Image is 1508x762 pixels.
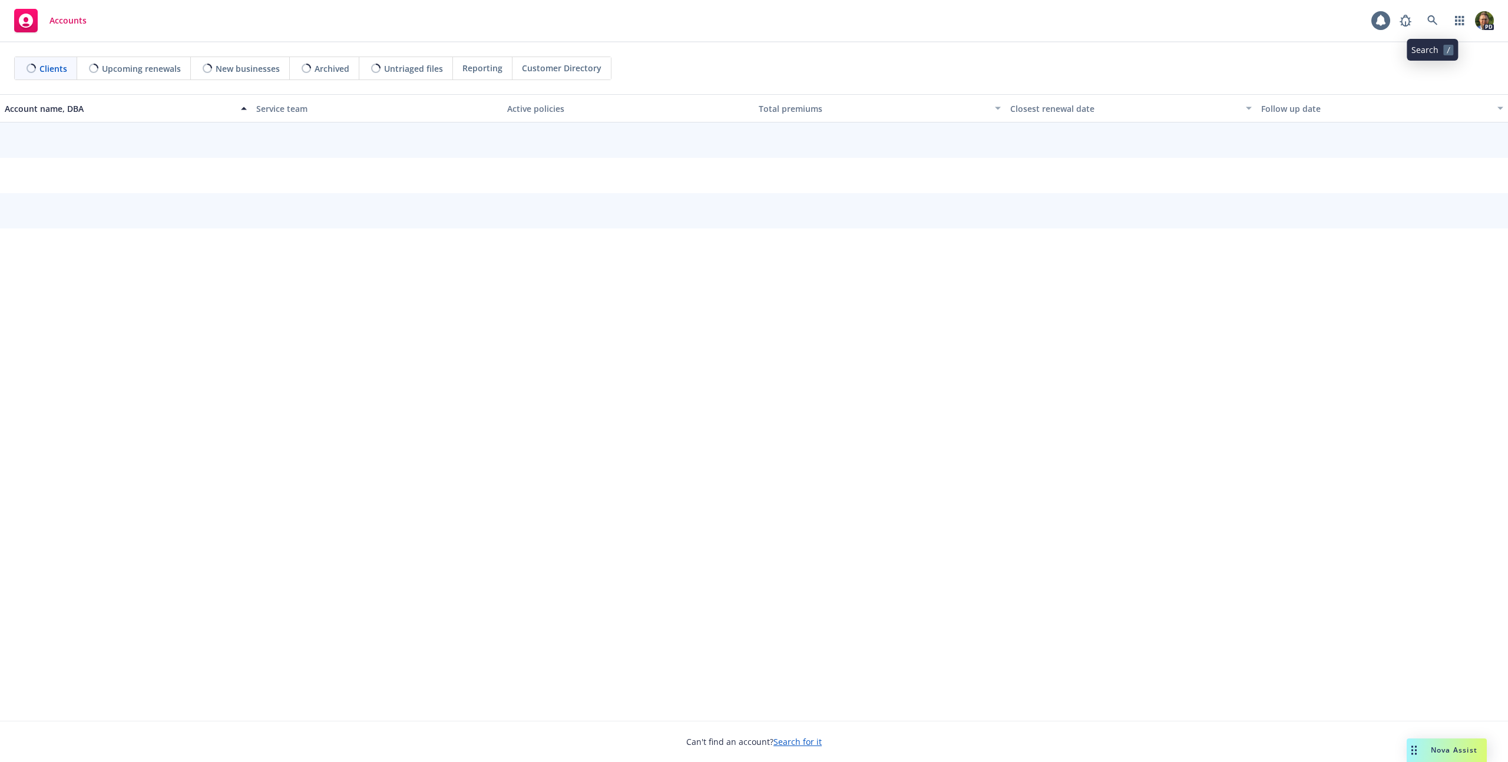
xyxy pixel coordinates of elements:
button: Total premiums [754,94,1006,122]
img: photo [1475,11,1494,30]
a: Switch app [1448,9,1471,32]
div: Service team [256,102,498,115]
span: Untriaged files [384,62,443,75]
a: Report a Bug [1394,9,1417,32]
span: New businesses [216,62,280,75]
span: Customer Directory [522,62,601,74]
span: Reporting [462,62,502,74]
span: Accounts [49,16,87,25]
div: Closest renewal date [1010,102,1239,115]
button: Follow up date [1256,94,1508,122]
a: Accounts [9,4,91,37]
a: Search [1421,9,1444,32]
span: Can't find an account? [686,736,822,748]
button: Service team [252,94,503,122]
div: Total premiums [759,102,988,115]
div: Drag to move [1407,738,1421,762]
span: Upcoming renewals [102,62,181,75]
span: Clients [39,62,67,75]
span: Nova Assist [1431,745,1477,755]
button: Active policies [502,94,754,122]
div: Follow up date [1261,102,1490,115]
button: Nova Assist [1407,738,1487,762]
div: Active policies [507,102,749,115]
span: Archived [315,62,349,75]
div: Account name, DBA [5,102,234,115]
a: Search for it [773,736,822,747]
button: Closest renewal date [1006,94,1257,122]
